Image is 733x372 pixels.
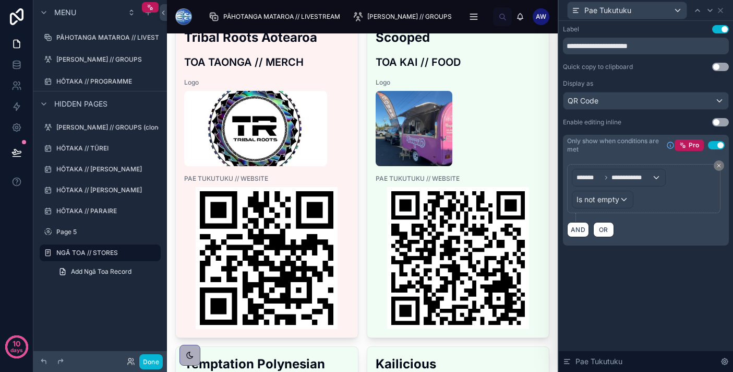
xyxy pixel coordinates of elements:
span: Logo [376,78,541,87]
img: App logo [175,8,192,25]
button: Is not empty [572,191,633,208]
span: Only show when conditions are met [567,137,662,154]
span: OR [597,226,610,234]
h3: TOA KAI // FOOD [376,54,541,70]
div: Enable editing inline [563,118,621,126]
label: HŌTAKA // [PERSON_NAME] [56,186,159,194]
h3: TOA TAONGA // MERCH [184,54,350,70]
label: PĀHOTANGA MATAROA // LIVESTREAM [56,33,177,42]
a: Add Ngā Toa Record [52,263,161,280]
span: Logo [184,78,350,87]
span: QR Code [568,96,598,106]
span: Pro [689,141,699,149]
label: [PERSON_NAME] // GROUPS (clone) [56,123,164,132]
a: [PERSON_NAME] // GROUPS [40,51,161,68]
button: QR Code [563,92,729,110]
button: Done [139,354,163,369]
a: HŌTAKA // PROGRAMME [40,73,161,90]
label: [PERSON_NAME] // GROUPS [56,55,159,64]
label: HŌTAKA // TŪREI [56,144,159,153]
a: [PERSON_NAME] // GROUPS [350,7,459,26]
a: HŌTAKA // TŪREI [40,140,161,157]
p: days [10,343,23,357]
span: AW [536,13,546,21]
label: Page 5 [56,228,159,236]
a: [PERSON_NAME] // GROUPS (clone) [40,119,161,136]
button: AND [567,222,589,237]
button: Pae Tukutuku [567,2,687,19]
img: tribal-roots.jpg [184,91,327,166]
h2: Tribal Roots Aotearoa [184,29,350,46]
span: [PERSON_NAME] // GROUPS [367,13,452,21]
span: Is not empty [576,194,619,205]
div: Quick copy to clipboard [563,63,633,71]
label: NGĀ TOA // STORES [56,249,154,257]
span: PAE TUKUTUKU // WEBSITE [184,175,350,183]
a: NGĀ TOA // STORES [40,245,161,261]
span: Add Ngā Toa Record [71,268,131,276]
p: 10 [13,339,20,349]
span: PĀHOTANGA MATAROA // LIVESTREAM [223,13,340,21]
span: Pae Tukutuku [575,356,622,367]
span: Menu [54,7,76,18]
a: HŌTAKA // PARAIRE [40,203,161,219]
label: HŌTAKA // [PERSON_NAME] [56,165,159,173]
label: Display as [563,79,593,88]
span: PAE TUKUTUKU // WEBSITE [376,175,541,183]
a: Tribal Roots AotearoaTOA TAONGA // MERCHLogotribal-roots.jpgPAE TUKUTUKU // WEBSITE [175,20,358,338]
label: HŌTAKA // PARAIRE [56,207,159,215]
span: Pae Tukutuku [584,5,631,16]
a: HŌTAKA // [PERSON_NAME] [40,182,161,199]
a: Page 5 [40,224,161,240]
div: scrollable content [200,5,493,28]
a: PĀHOTANGA MATAROA // LIVESTREAM [40,29,161,46]
img: scooped.png [376,91,453,166]
div: Label [563,25,579,33]
label: HŌTAKA // PROGRAMME [56,77,159,86]
a: HŌTAKA // [PERSON_NAME] [40,161,161,178]
a: ScoopedTOA KAI // FOODLogoscooped.pngPAE TUKUTUKU // WEBSITE [367,20,550,338]
h2: Scooped [376,29,541,46]
span: Hidden pages [54,99,107,109]
a: PĀHOTANGA MATAROA // LIVESTREAM [206,7,347,26]
button: OR [593,222,614,237]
